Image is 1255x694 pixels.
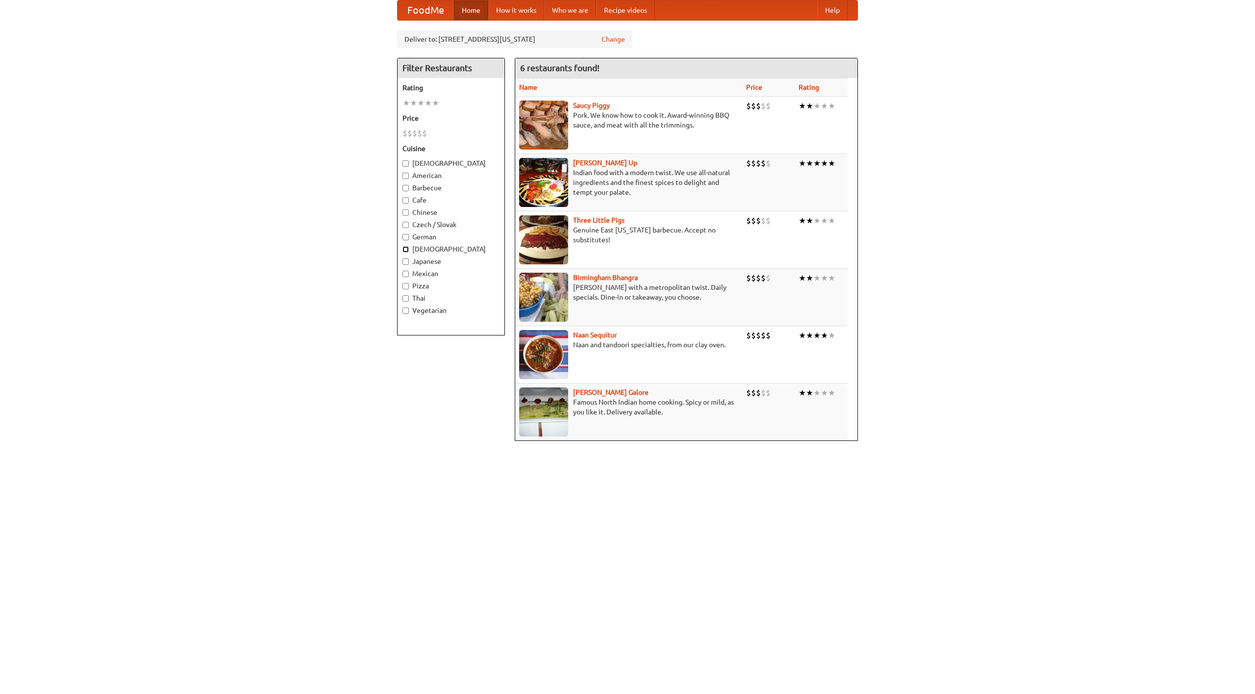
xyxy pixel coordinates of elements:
[602,34,625,44] a: Change
[799,101,806,111] li: ★
[402,158,500,168] label: [DEMOGRAPHIC_DATA]
[746,330,751,341] li: $
[806,273,813,283] li: ★
[573,216,625,224] a: Three Little Pigs
[402,295,409,302] input: Thai
[806,387,813,398] li: ★
[573,388,649,396] a: [PERSON_NAME] Galore
[402,271,409,277] input: Mexican
[761,158,766,169] li: $
[573,274,638,282] a: Birmingham Bhangra
[828,215,835,226] li: ★
[519,101,568,150] img: saucy.jpg
[746,83,762,91] a: Price
[806,215,813,226] li: ★
[756,158,761,169] li: $
[746,387,751,398] li: $
[746,273,751,283] li: $
[746,215,751,226] li: $
[746,158,751,169] li: $
[410,98,417,108] li: ★
[596,0,655,20] a: Recipe videos
[519,330,568,379] img: naansequitur.jpg
[402,197,409,204] input: Cafe
[402,306,500,315] label: Vegetarian
[828,158,835,169] li: ★
[756,330,761,341] li: $
[751,158,756,169] li: $
[402,269,500,279] label: Mexican
[766,215,771,226] li: $
[402,160,409,167] input: [DEMOGRAPHIC_DATA]
[817,0,848,20] a: Help
[454,0,488,20] a: Home
[573,102,610,109] a: Saucy Piggy
[756,387,761,398] li: $
[519,340,738,350] p: Naan and tandoori specialties, from our clay oven.
[519,387,568,437] img: currygalore.jpg
[397,30,632,48] div: Deliver to: [STREET_ADDRESS][US_STATE]
[828,387,835,398] li: ★
[813,215,821,226] li: ★
[813,101,821,111] li: ★
[806,101,813,111] li: ★
[821,158,828,169] li: ★
[402,195,500,205] label: Cafe
[417,128,422,139] li: $
[573,331,617,339] a: Naan Sequitur
[756,215,761,226] li: $
[828,273,835,283] li: ★
[519,283,738,302] p: [PERSON_NAME] with a metropolitan twist. Daily specials. Dine-in or takeaway, you choose.
[573,159,637,167] b: [PERSON_NAME] Up
[756,273,761,283] li: $
[761,273,766,283] li: $
[821,215,828,226] li: ★
[799,215,806,226] li: ★
[402,207,500,217] label: Chinese
[519,158,568,207] img: curryup.jpg
[488,0,544,20] a: How it works
[402,183,500,193] label: Barbecue
[828,101,835,111] li: ★
[821,273,828,283] li: ★
[425,98,432,108] li: ★
[402,222,409,228] input: Czech / Slovak
[407,128,412,139] li: $
[821,387,828,398] li: ★
[806,330,813,341] li: ★
[417,98,425,108] li: ★
[799,158,806,169] li: ★
[402,173,409,179] input: American
[544,0,596,20] a: Who we are
[402,293,500,303] label: Thai
[519,397,738,417] p: Famous North Indian home cooking. Spicy or mild, as you like it. Delivery available.
[821,330,828,341] li: ★
[402,209,409,216] input: Chinese
[402,144,500,154] h5: Cuisine
[519,83,537,91] a: Name
[761,215,766,226] li: $
[813,387,821,398] li: ★
[761,330,766,341] li: $
[412,128,417,139] li: $
[402,244,500,254] label: [DEMOGRAPHIC_DATA]
[751,215,756,226] li: $
[519,110,738,130] p: Pork. We know how to cook it. Award-winning BBQ sauce, and meat with all the trimmings.
[751,273,756,283] li: $
[402,185,409,191] input: Barbecue
[519,273,568,322] img: bhangra.jpg
[766,387,771,398] li: $
[751,387,756,398] li: $
[799,330,806,341] li: ★
[799,273,806,283] li: ★
[751,101,756,111] li: $
[520,63,600,73] ng-pluralize: 6 restaurants found!
[402,283,409,289] input: Pizza
[766,158,771,169] li: $
[813,273,821,283] li: ★
[519,215,568,264] img: littlepigs.jpg
[402,171,500,180] label: American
